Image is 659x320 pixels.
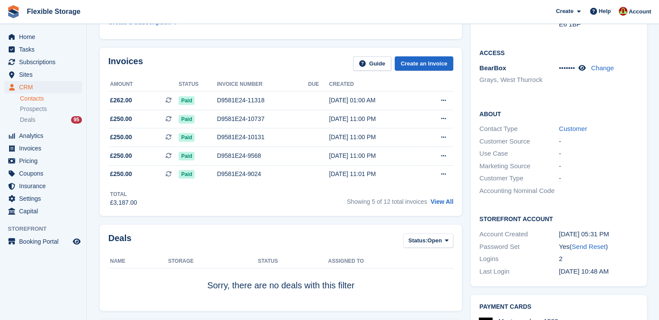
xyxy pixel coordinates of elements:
[4,130,82,142] a: menu
[19,235,71,248] span: Booking Portal
[217,78,308,91] th: Invoice number
[479,149,559,159] div: Use Case
[559,268,609,275] time: 2024-07-13 09:48:22 UTC
[408,236,427,245] span: Status:
[108,255,168,268] th: Name
[4,155,82,167] a: menu
[4,69,82,81] a: menu
[353,56,391,71] a: Guide
[4,31,82,43] a: menu
[7,5,20,18] img: stora-icon-8386f47178a22dfd0bd8f6a31ec36ba5ce8667c1dd55bd0f319d3a0aa187defe.svg
[559,20,639,29] div: E6 1BP
[20,115,82,124] a: Deals 95
[179,115,195,124] span: Paid
[108,78,179,91] th: Amount
[619,7,627,16] img: David Jones
[217,151,308,160] div: D9581E24-9568
[217,96,308,105] div: D9581E24-11318
[479,214,638,223] h2: Storefront Account
[217,170,308,179] div: D9581E24-9024
[479,229,559,239] div: Account Created
[23,4,84,19] a: Flexible Storage
[328,255,453,268] th: Assigned to
[207,281,354,290] span: Sorry, there are no deals with this filter
[19,167,71,180] span: Coupons
[8,225,86,233] span: Storefront
[479,75,559,85] li: Grays, West Thurrock
[19,142,71,154] span: Invoices
[479,124,559,134] div: Contact Type
[559,149,639,159] div: -
[479,48,638,57] h2: Access
[217,114,308,124] div: D9581E24-10737
[110,133,132,142] span: £250.00
[559,242,639,252] div: Yes
[479,109,638,118] h2: About
[559,125,587,132] a: Customer
[559,173,639,183] div: -
[19,155,71,167] span: Pricing
[217,133,308,142] div: D9581E24-10131
[329,96,419,105] div: [DATE] 01:00 AM
[4,180,82,192] a: menu
[4,43,82,56] a: menu
[4,142,82,154] a: menu
[347,198,427,205] span: Showing 5 of 12 total invoices
[110,170,132,179] span: £250.00
[4,193,82,205] a: menu
[4,235,82,248] a: menu
[629,7,651,16] span: Account
[559,137,639,147] div: -
[395,56,454,71] a: Create an Invoice
[599,7,611,16] span: Help
[20,116,36,124] span: Deals
[19,31,71,43] span: Home
[4,81,82,93] a: menu
[110,114,132,124] span: £250.00
[108,233,131,249] h2: Deals
[431,198,454,205] a: View All
[110,190,137,198] div: Total
[20,105,47,113] span: Prospects
[479,242,559,252] div: Password Set
[479,161,559,171] div: Marketing Source
[329,78,419,91] th: Created
[108,56,143,71] h2: Invoices
[329,114,419,124] div: [DATE] 11:00 PM
[403,233,453,248] button: Status: Open
[559,161,639,171] div: -
[479,64,506,72] span: BearBox
[168,255,258,268] th: Storage
[19,69,71,81] span: Sites
[179,170,195,179] span: Paid
[479,173,559,183] div: Customer Type
[20,104,82,114] a: Prospects
[329,151,419,160] div: [DATE] 11:00 PM
[329,170,419,179] div: [DATE] 11:01 PM
[71,116,82,124] div: 95
[110,96,132,105] span: £262.00
[110,198,137,207] div: £3,187.00
[569,243,607,250] span: ( )
[591,64,614,72] a: Change
[20,95,82,103] a: Contacts
[308,78,329,91] th: Due
[179,133,195,142] span: Paid
[19,205,71,217] span: Capital
[479,186,559,196] div: Accounting Nominal Code
[571,243,605,250] a: Send Reset
[179,152,195,160] span: Paid
[179,78,217,91] th: Status
[19,180,71,192] span: Insurance
[179,96,195,105] span: Paid
[258,255,328,268] th: Status
[19,81,71,93] span: CRM
[479,267,559,277] div: Last Login
[19,130,71,142] span: Analytics
[19,56,71,68] span: Subscriptions
[479,137,559,147] div: Customer Source
[479,304,638,310] h2: Payment cards
[556,7,573,16] span: Create
[427,236,441,245] span: Open
[19,193,71,205] span: Settings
